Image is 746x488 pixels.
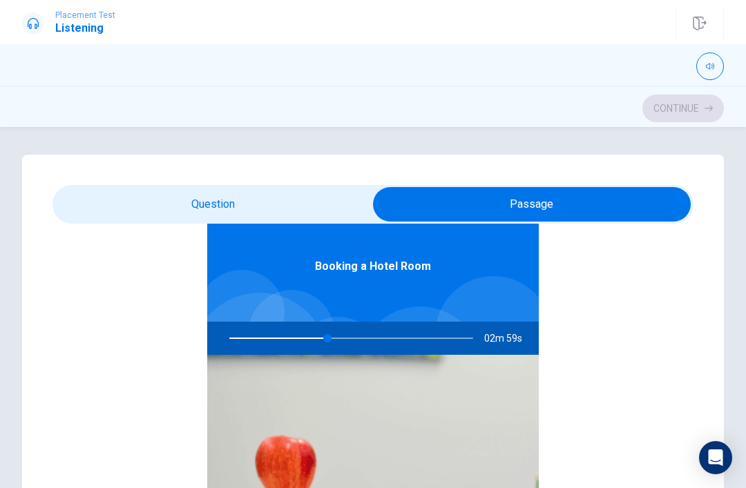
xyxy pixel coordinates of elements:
[315,258,431,275] span: Booking a Hotel Room
[55,10,115,20] span: Placement Test
[55,20,115,37] h1: Listening
[484,322,533,355] span: 02m 59s
[699,441,732,474] div: Open Intercom Messenger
